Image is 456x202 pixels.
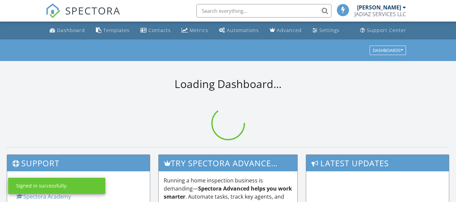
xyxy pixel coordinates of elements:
div: [PERSON_NAME] [357,4,401,11]
strong: Spectora Advanced helps you work smarter [164,185,292,200]
a: Support Center [357,24,409,37]
div: Automations [227,27,259,33]
div: Metrics [190,27,208,33]
a: SPECTORA [46,9,120,23]
div: Dashboards [373,48,403,53]
div: Support Center [367,27,406,33]
a: Templates [93,24,132,37]
div: Contacts [149,27,171,33]
a: Settings [310,24,342,37]
div: Advanced [277,27,302,33]
a: Automations (Basic) [216,24,262,37]
div: Templates [103,27,130,33]
a: Contacts [138,24,173,37]
a: Spectora Academy [16,193,71,200]
a: Dashboard [47,24,88,37]
div: JADIAZ SERVICES LLC [354,11,406,18]
h3: Latest Updates [306,155,449,171]
button: Dashboards [370,46,406,55]
a: Advanced [267,24,304,37]
div: Dashboard [57,27,85,33]
div: Settings [319,27,340,33]
input: Search everything... [196,4,331,18]
span: SPECTORA [65,3,120,18]
img: The Best Home Inspection Software - Spectora [46,3,60,18]
a: Metrics [179,24,211,37]
strong: General [16,177,37,184]
h3: Support [7,155,150,171]
div: Signed in successfully. [16,182,68,189]
h3: Try spectora advanced [DATE] [159,155,297,171]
